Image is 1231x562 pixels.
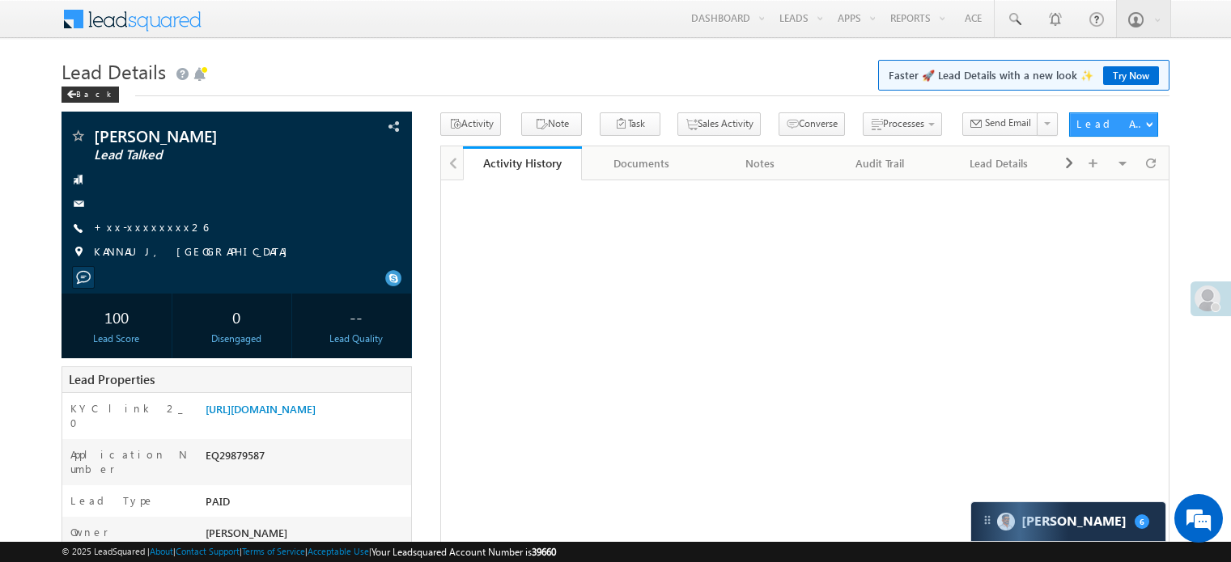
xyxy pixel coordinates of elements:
[595,154,686,173] div: Documents
[953,154,1045,173] div: Lead Details
[677,112,761,136] button: Sales Activity
[600,112,660,136] button: Task
[206,526,287,539] span: [PERSON_NAME]
[863,112,942,136] button: Processes
[94,128,311,144] span: [PERSON_NAME]
[940,146,1059,180] a: Lead Details
[821,146,940,180] a: Audit Trail
[62,86,127,99] a: Back
[702,146,821,180] a: Notes
[985,116,1031,130] span: Send Email
[475,155,570,171] div: Activity History
[62,544,556,560] span: © 2025 LeadSquared | | | | |
[440,112,501,136] button: Activity
[962,112,1038,136] button: Send Email
[185,302,287,332] div: 0
[185,332,287,346] div: Disengaged
[69,371,155,387] span: Lead Properties
[1103,66,1159,85] a: Try Now
[176,546,240,556] a: Contact Support
[779,112,845,136] button: Converse
[308,546,369,556] a: Acceptable Use
[834,154,925,173] div: Audit Trail
[242,546,305,556] a: Terms of Service
[206,402,316,416] a: [URL][DOMAIN_NAME]
[202,493,411,516] div: PAID
[66,302,168,332] div: 100
[70,493,155,508] label: Lead Type
[981,513,994,526] img: carter-drag
[889,67,1159,83] span: Faster 🚀 Lead Details with a new look ✨
[94,147,311,163] span: Lead Talked
[70,525,108,539] label: Owner
[883,117,924,129] span: Processes
[1135,514,1149,529] span: 6
[150,546,173,556] a: About
[463,146,582,180] a: Activity History
[94,244,295,260] span: KANNAUJ, [GEOGRAPHIC_DATA]
[970,501,1166,542] div: carter-dragCarter[PERSON_NAME]6
[1069,112,1158,137] button: Lead Actions
[70,447,189,476] label: Application Number
[582,146,701,180] a: Documents
[371,546,556,558] span: Your Leadsquared Account Number is
[305,332,407,346] div: Lead Quality
[66,332,168,346] div: Lead Score
[62,87,119,103] div: Back
[1076,116,1145,131] div: Lead Actions
[62,58,166,84] span: Lead Details
[70,401,189,430] label: KYC link 2_0
[94,220,208,234] a: +xx-xxxxxxxx26
[715,154,806,173] div: Notes
[521,112,582,136] button: Note
[532,546,556,558] span: 39660
[305,302,407,332] div: --
[202,447,411,470] div: EQ29879587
